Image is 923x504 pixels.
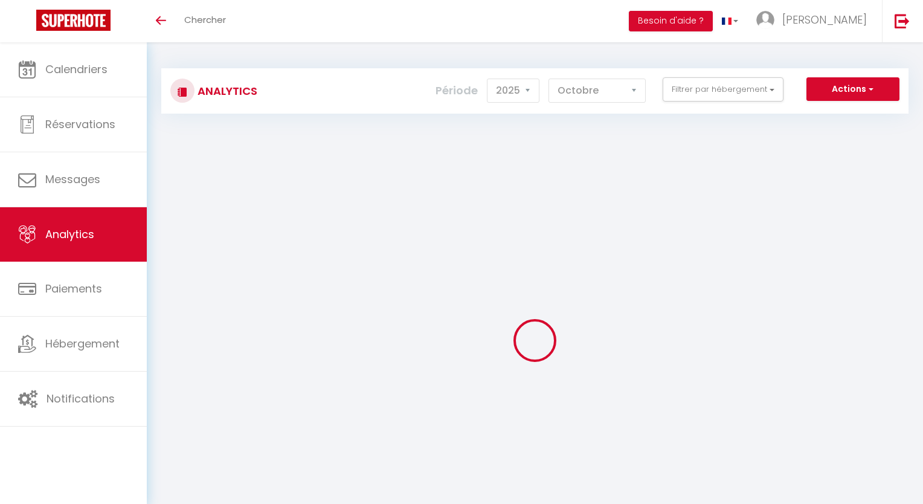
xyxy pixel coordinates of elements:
[663,77,783,102] button: Filtrer par hébergement
[629,11,713,31] button: Besoin d'aide ?
[45,227,94,242] span: Analytics
[45,117,115,132] span: Réservations
[806,77,899,102] button: Actions
[36,10,111,31] img: Super Booking
[195,77,257,105] h3: Analytics
[45,336,120,351] span: Hébergement
[47,391,115,406] span: Notifications
[45,281,102,296] span: Paiements
[756,11,774,29] img: ...
[782,12,867,27] span: [PERSON_NAME]
[45,62,108,77] span: Calendriers
[895,13,910,28] img: logout
[436,77,478,104] label: Période
[184,13,226,26] span: Chercher
[45,172,100,187] span: Messages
